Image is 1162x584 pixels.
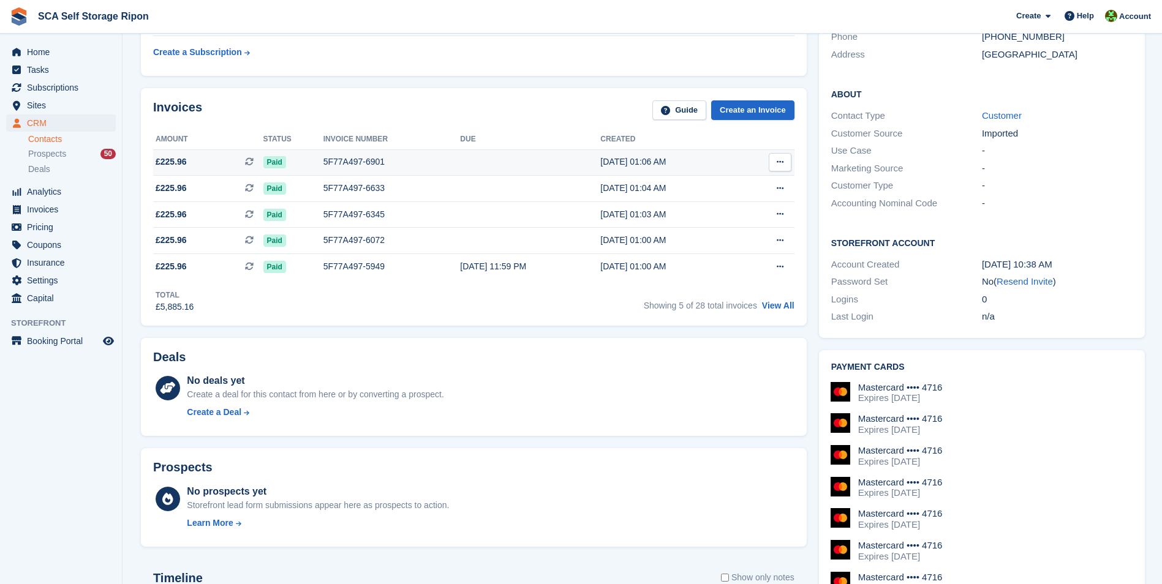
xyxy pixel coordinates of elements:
[156,301,194,313] div: £5,885.16
[721,571,729,584] input: Show only notes
[187,499,449,512] div: Storefront lead form submissions appear here as prospects to action.
[831,540,850,560] img: Mastercard Logo
[831,310,982,324] div: Last Login
[187,406,241,419] div: Create a Deal
[831,413,850,433] img: Mastercard Logo
[831,48,982,62] div: Address
[27,254,100,271] span: Insurance
[831,445,850,465] img: Mastercard Logo
[156,155,187,168] span: £225.96
[831,258,982,272] div: Account Created
[27,201,100,218] span: Invoices
[600,155,739,168] div: [DATE] 01:06 AM
[982,310,1133,324] div: n/a
[10,7,28,26] img: stora-icon-8386f47178a22dfd0bd8f6a31ec36ba5ce8667c1dd55bd0f319d3a0aa187defe.svg
[28,163,116,176] a: Deals
[858,540,943,551] div: Mastercard •••• 4716
[997,276,1053,286] a: Resend Invite
[101,334,116,348] a: Preview store
[263,234,286,247] span: Paid
[6,272,116,289] a: menu
[982,48,1133,62] div: [GEOGRAPHIC_DATA]
[858,424,943,435] div: Expires [DATE]
[6,114,116,132] a: menu
[982,275,1133,289] div: No
[33,6,154,26] a: SCA Self Storage Ripon
[831,293,982,307] div: Logins
[27,97,100,114] span: Sites
[6,43,116,61] a: menu
[858,572,943,583] div: Mastercard •••• 4716
[652,100,706,121] a: Guide
[153,46,242,59] div: Create a Subscription
[27,236,100,253] span: Coupons
[600,182,739,195] div: [DATE] 01:04 AM
[831,109,982,123] div: Contact Type
[323,155,461,168] div: 5F77A497-6901
[27,79,100,96] span: Subscriptions
[858,456,943,467] div: Expires [DATE]
[858,508,943,519] div: Mastercard •••• 4716
[153,41,250,64] a: Create a Subscription
[982,30,1133,44] div: [PHONE_NUMBER]
[600,260,739,273] div: [DATE] 01:00 AM
[156,182,187,195] span: £225.96
[323,130,461,149] th: Invoice number
[153,100,202,121] h2: Invoices
[187,406,443,419] a: Create a Deal
[858,445,943,456] div: Mastercard •••• 4716
[323,234,461,247] div: 5F77A497-6072
[831,508,850,528] img: Mastercard Logo
[263,182,286,195] span: Paid
[982,110,1022,121] a: Customer
[600,208,739,221] div: [DATE] 01:03 AM
[323,208,461,221] div: 5F77A497-6345
[1016,10,1041,22] span: Create
[263,261,286,273] span: Paid
[460,260,600,273] div: [DATE] 11:59 PM
[831,127,982,141] div: Customer Source
[263,130,323,149] th: Status
[6,236,116,253] a: menu
[831,275,982,289] div: Password Set
[263,156,286,168] span: Paid
[27,43,100,61] span: Home
[858,382,943,393] div: Mastercard •••• 4716
[156,260,187,273] span: £225.96
[6,332,116,350] a: menu
[263,209,286,221] span: Paid
[6,61,116,78] a: menu
[6,201,116,218] a: menu
[858,392,943,403] div: Expires [DATE]
[27,290,100,307] span: Capital
[858,551,943,562] div: Expires [DATE]
[323,260,461,273] div: 5F77A497-5949
[156,290,194,301] div: Total
[28,133,116,145] a: Contacts
[156,234,187,247] span: £225.96
[27,61,100,78] span: Tasks
[460,130,600,149] th: Due
[600,234,739,247] div: [DATE] 01:00 AM
[28,163,50,175] span: Deals
[6,97,116,114] a: menu
[187,484,449,499] div: No prospects yet
[187,373,443,388] div: No deals yet
[831,30,982,44] div: Phone
[982,197,1133,211] div: -
[831,88,1133,100] h2: About
[27,332,100,350] span: Booking Portal
[711,100,794,121] a: Create an Invoice
[1077,10,1094,22] span: Help
[153,460,213,474] h2: Prospects
[27,219,100,236] span: Pricing
[644,301,757,310] span: Showing 5 of 28 total invoices
[27,183,100,200] span: Analytics
[858,413,943,424] div: Mastercard •••• 4716
[831,162,982,176] div: Marketing Source
[721,571,794,584] label: Show only notes
[982,144,1133,158] div: -
[187,388,443,401] div: Create a deal for this contact from here or by converting a prospect.
[11,317,122,329] span: Storefront
[600,130,739,149] th: Created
